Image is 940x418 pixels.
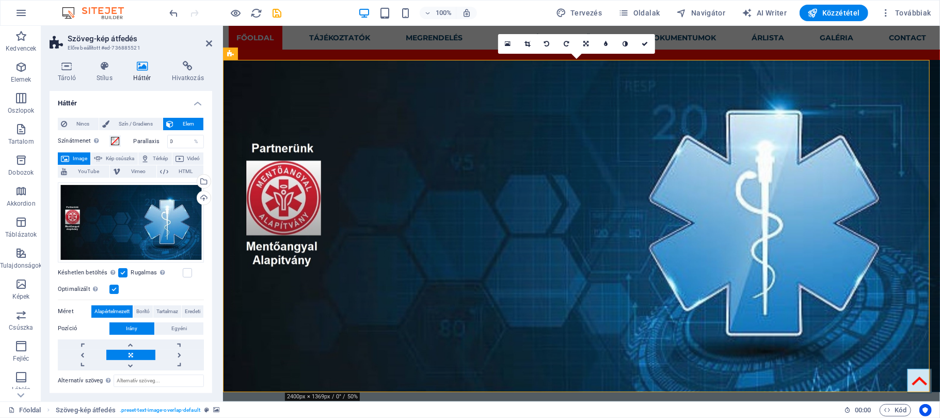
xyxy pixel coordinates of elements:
button: Szín / Gradiens [99,118,162,130]
span: AI Writer [742,8,787,18]
a: Megerősítés ( Ctrl ⏎ ) [635,34,655,54]
button: Továbbiak [877,5,935,21]
span: : [862,406,864,414]
button: Kép csúszka [91,152,137,165]
h6: 100% [435,7,452,19]
label: Rugalmas [131,267,183,279]
span: Tervezés [556,8,602,18]
button: 100% [420,7,456,19]
button: Kód [880,404,911,416]
button: reload [250,7,263,19]
button: Vimeo [110,165,156,178]
a: Vágási mód [518,34,537,54]
i: Mentés (Ctrl+S) [272,7,283,19]
label: Parallaxis [134,138,167,144]
p: Elemek [11,75,31,84]
p: Kedvencek [6,44,36,53]
p: Fejléc [13,354,29,363]
nav: breadcrumb [56,404,219,416]
span: 00 00 [855,404,871,416]
span: Videó [187,152,200,165]
button: Térkép [138,152,172,165]
span: Tartalmaz [156,305,178,318]
i: Weboldal újratöltése [251,7,263,19]
span: Eredeti [185,305,200,318]
p: Oszlopok [8,106,34,115]
p: Tartalom [8,137,34,146]
label: Optimalizált [58,283,109,296]
i: Visszavonás: Kép megváltoztatása (Ctrl+Z) [168,7,180,19]
i: Átméretezés esetén automatikusan beállítja a nagyítási szintet a választott eszköznek megfelelően. [462,8,471,18]
button: Irány [109,322,154,335]
h4: Háttér [50,91,212,110]
label: Késhetlen betöltés [58,267,118,279]
span: Kép csúszka [105,152,134,165]
button: Videó [172,152,203,165]
a: Elmosás [596,34,616,54]
a: Orientáció váltása [577,34,596,54]
button: Tartalmaz [153,305,181,318]
button: save [271,7,283,19]
button: Navigátor [673,5,730,21]
label: Alternatív szöveg [58,375,114,387]
button: Egyéni [155,322,204,335]
label: Képaláírás [58,391,204,404]
span: Image [72,152,87,165]
a: Kattintson a kijelölés megszüntetéséhez. Dupla kattintás az oldalak megnyitásához [8,404,41,416]
span: Vimeo [123,165,153,178]
button: Alapértelmezett [91,305,133,318]
label: Színátmenet [58,135,109,147]
button: HTML [157,165,203,178]
span: Szín / Gradiens [113,118,159,130]
span: Navigátor [677,8,726,18]
span: Irány [126,322,137,335]
a: Szürkeskála [616,34,635,54]
button: Kattintson ide az előnézeti módból való kilépéshez és a szerkesztés folytatásához [230,7,242,19]
span: Borító [136,305,150,318]
h4: Hivatkozás [164,61,212,83]
h4: Háttér [125,61,164,83]
p: Táblázatok [5,230,37,239]
span: YouTube [70,165,106,178]
p: Lábléc [12,385,30,394]
span: Oldalak [618,8,660,18]
h4: Tároló [50,61,88,83]
button: Oldalak [614,5,664,21]
button: undo [168,7,180,19]
span: Közzététel [808,8,860,18]
a: Forgatás balra 90° [537,34,557,54]
input: Alternatív szöveg... [114,375,204,387]
i: Ez az elem hátteret tartalmaz [213,407,219,413]
button: Elem [163,118,203,130]
h6: Munkamenet idő [844,404,871,416]
span: . preset-text-image-overlap-default [120,404,200,416]
span: Nincs [70,118,95,130]
p: Képek [12,292,30,301]
button: Közzététel [800,5,868,21]
span: Térkép [153,152,169,165]
h4: Stílus [88,61,125,83]
div: % [189,135,203,148]
a: Válasszon fájlokat a fájlkezelőből, a szabadon elérhető képek közül, vagy töltsön fel fájlokat [498,34,518,54]
button: Image [58,152,90,165]
span: Továbbiak [881,8,931,18]
span: Elem [177,118,200,130]
button: YouTube [58,165,109,178]
p: Dobozok [8,168,34,177]
h3: Előre beállított #ed-736885521 [68,43,192,53]
span: Kattintson a kijelöléshez. Dupla kattintás az szerkesztéshez [56,404,116,416]
span: HTML [171,165,200,178]
span: Kód [884,404,906,416]
button: AI Writer [738,5,791,21]
div: Tervezés (Ctrl+Alt+Y) [552,5,607,21]
i: Ez az elem egy testreszabható előre beállítás [204,407,209,413]
p: Csúszka [9,323,33,332]
p: Akkordion [7,199,36,208]
button: Eredeti [182,305,203,318]
span: Alapértelmezett [94,305,130,318]
div: angyal2400-mP_8n8lsQY0ZNZvCUWUO7Q.jpg [58,182,204,262]
button: Tervezés [552,5,607,21]
button: Usercentrics [919,404,932,416]
span: Egyéni [171,322,187,335]
img: Editor Logo [59,7,137,19]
